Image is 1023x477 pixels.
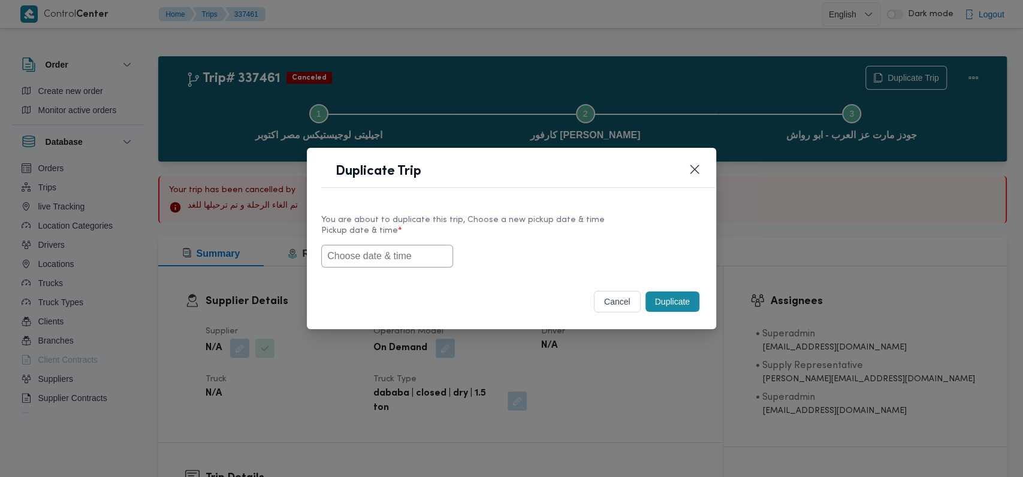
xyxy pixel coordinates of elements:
label: Pickup date & time [321,226,702,245]
button: Closes this modal window [687,162,702,177]
h1: Duplicate Trip [336,162,421,181]
button: cancel [594,291,641,312]
input: Choose date & time [321,245,453,268]
div: You are about to duplicate this trip, Choose a new pickup date & time [321,214,702,226]
button: Duplicate [645,291,699,312]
